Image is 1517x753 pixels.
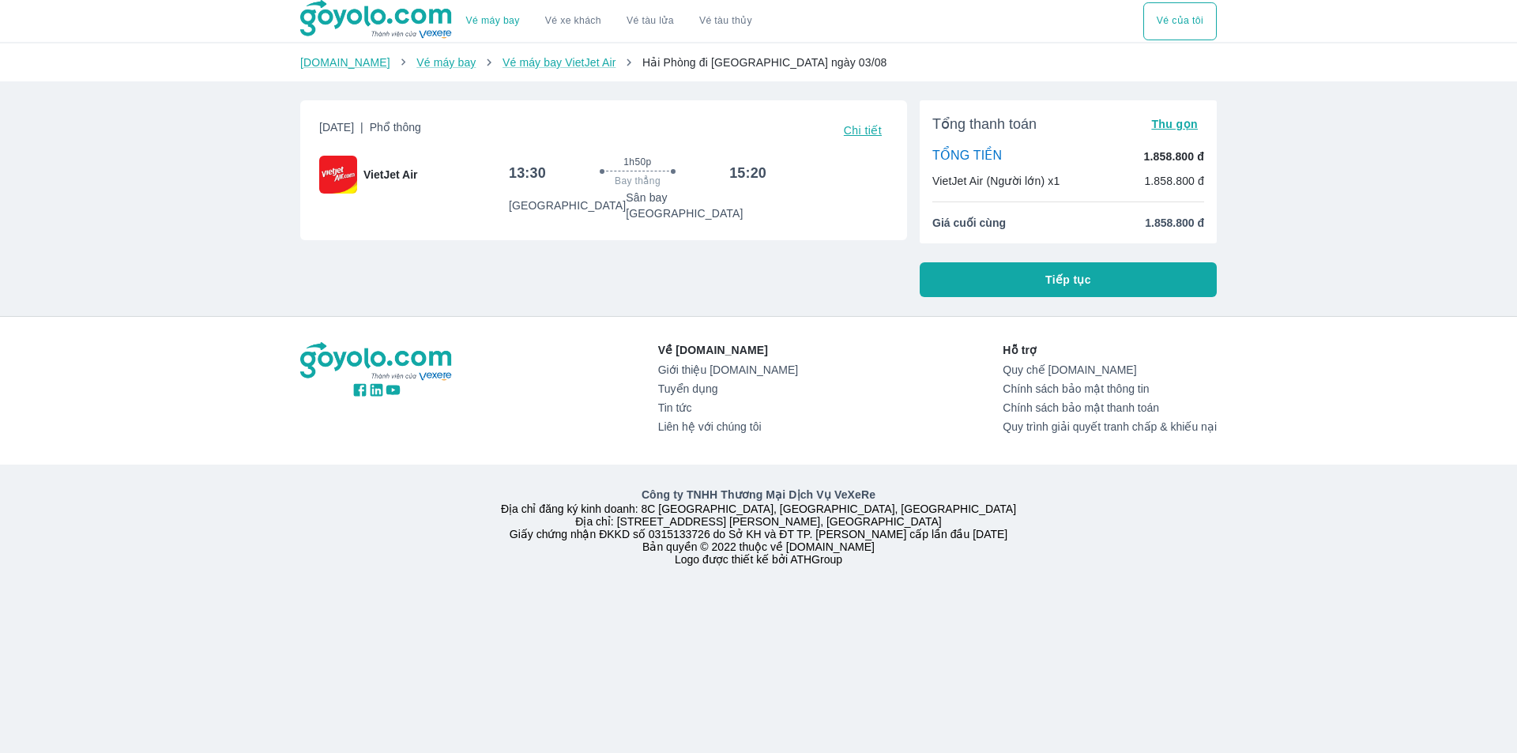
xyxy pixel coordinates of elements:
div: Địa chỉ đăng ký kinh doanh: 8C [GEOGRAPHIC_DATA], [GEOGRAPHIC_DATA], [GEOGRAPHIC_DATA] Địa chỉ: [... [291,487,1226,566]
p: 1.858.800 đ [1144,149,1204,164]
span: Bay thẳng [615,175,661,187]
span: Thu gọn [1151,118,1198,130]
span: Chi tiết [844,124,882,137]
span: Phổ thông [370,121,421,134]
button: Tiếp tục [920,262,1217,297]
p: Về [DOMAIN_NAME] [658,342,798,358]
a: [DOMAIN_NAME] [300,56,390,69]
a: Chính sách bảo mật thanh toán [1003,401,1217,414]
p: VietJet Air (Người lớn) x1 [932,173,1060,189]
a: Vé máy bay VietJet Air [503,56,615,69]
span: 1h50p [623,156,651,168]
p: [GEOGRAPHIC_DATA] [509,198,626,213]
a: Vé máy bay [466,15,520,27]
button: Vé của tôi [1143,2,1217,40]
span: 1.858.800 đ [1145,215,1204,231]
button: Thu gọn [1145,113,1204,135]
span: Tổng thanh toán [932,115,1037,134]
a: Vé tàu lửa [614,2,687,40]
img: logo [300,342,454,382]
h6: 13:30 [509,164,546,183]
span: | [360,121,363,134]
nav: breadcrumb [300,55,1217,70]
span: Hải Phòng đi [GEOGRAPHIC_DATA] ngày 03/08 [642,56,887,69]
div: choose transportation mode [454,2,765,40]
span: Tiếp tục [1045,272,1091,288]
a: Vé máy bay [416,56,476,69]
a: Quy chế [DOMAIN_NAME] [1003,363,1217,376]
span: VietJet Air [363,167,417,183]
p: Công ty TNHH Thương Mại Dịch Vụ VeXeRe [303,487,1214,503]
div: choose transportation mode [1143,2,1217,40]
a: Giới thiệu [DOMAIN_NAME] [658,363,798,376]
a: Tin tức [658,401,798,414]
a: Chính sách bảo mật thông tin [1003,382,1217,395]
h6: 15:20 [729,164,766,183]
p: Sân bay [GEOGRAPHIC_DATA] [626,190,766,221]
a: Liên hệ với chúng tôi [658,420,798,433]
p: TỔNG TIỀN [932,148,1002,165]
span: [DATE] [319,119,421,141]
a: Vé xe khách [545,15,601,27]
p: 1.858.800 đ [1144,173,1204,189]
span: Giá cuối cùng [932,215,1006,231]
a: Tuyển dụng [658,382,798,395]
p: Hỗ trợ [1003,342,1217,358]
button: Chi tiết [838,119,888,141]
a: Quy trình giải quyết tranh chấp & khiếu nại [1003,420,1217,433]
button: Vé tàu thủy [687,2,765,40]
